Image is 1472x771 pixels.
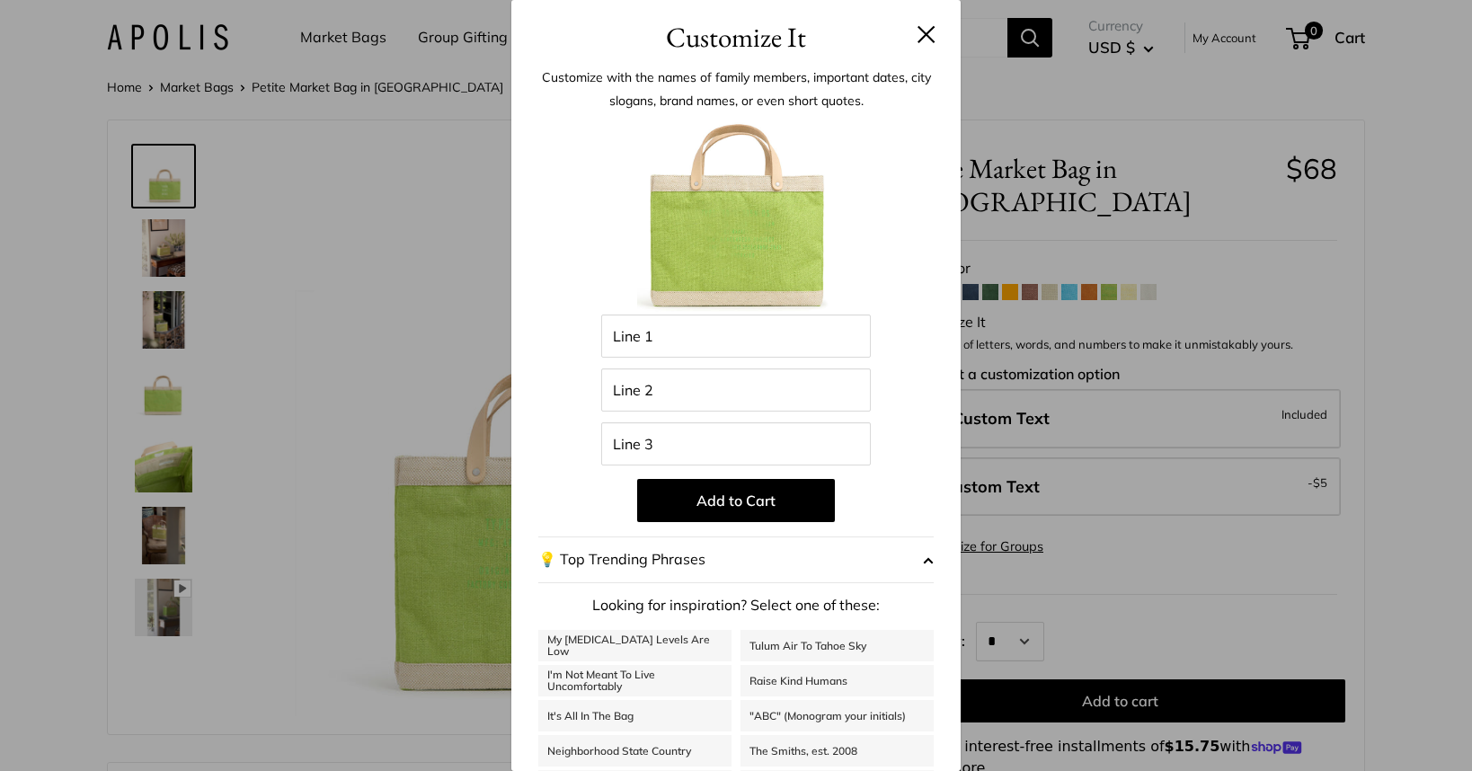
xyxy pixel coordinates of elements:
button: 💡 Top Trending Phrases [538,536,934,583]
a: "ABC" (Monogram your initials) [740,700,934,731]
a: Raise Kind Humans [740,665,934,696]
a: My [MEDICAL_DATA] Levels Are Low [538,630,732,661]
a: It's All In The Bag [538,700,732,731]
a: I'm Not Meant To Live Uncomfortably [538,665,732,696]
p: Customize with the names of family members, important dates, city slogans, brand names, or even s... [538,66,934,112]
img: chartresus-pmb-cust.jpg [637,117,835,315]
h3: Customize It [538,16,934,58]
a: The Smiths, est. 2008 [740,735,934,767]
iframe: Sign Up via Text for Offers [14,703,192,757]
button: Add to Cart [637,479,835,522]
a: Tulum Air To Tahoe Sky [740,630,934,661]
p: Looking for inspiration? Select one of these: [538,592,934,619]
a: Neighborhood State Country [538,735,732,767]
